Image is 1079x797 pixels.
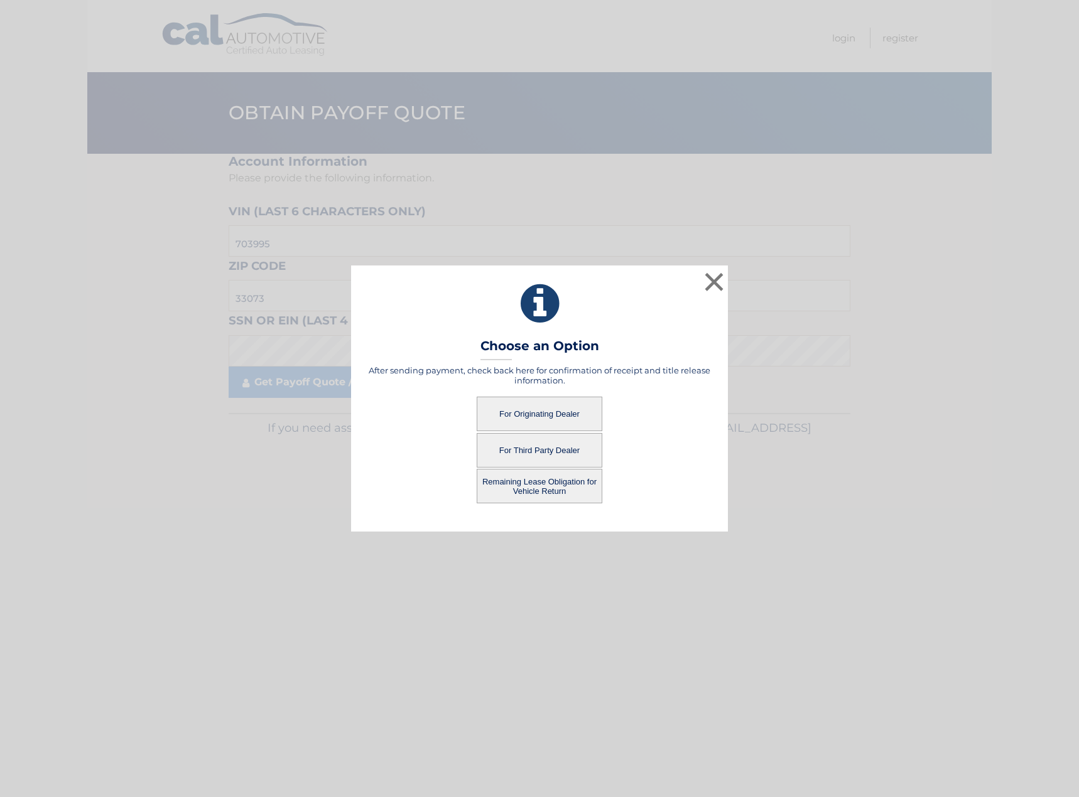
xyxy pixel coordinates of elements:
[367,365,712,385] h5: After sending payment, check back here for confirmation of receipt and title release information.
[477,397,602,431] button: For Originating Dealer
[477,433,602,468] button: For Third Party Dealer
[480,338,599,360] h3: Choose an Option
[702,269,727,294] button: ×
[477,469,602,503] button: Remaining Lease Obligation for Vehicle Return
